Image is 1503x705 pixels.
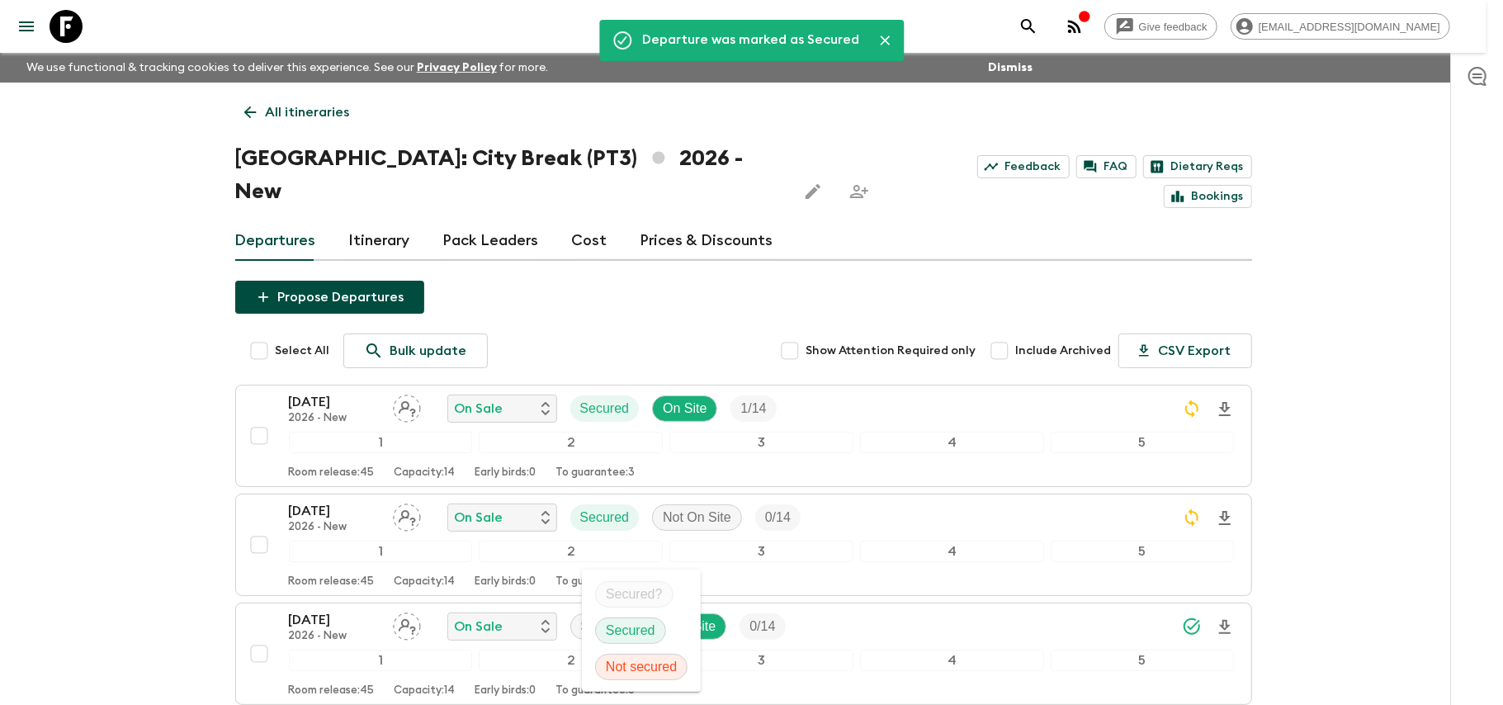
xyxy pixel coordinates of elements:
p: Secured [606,621,655,641]
p: Not secured [606,657,677,677]
div: Not secured [595,654,688,680]
button: Close [872,28,897,53]
div: Secured [595,617,666,644]
div: Departure was marked as Secured [642,25,859,56]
